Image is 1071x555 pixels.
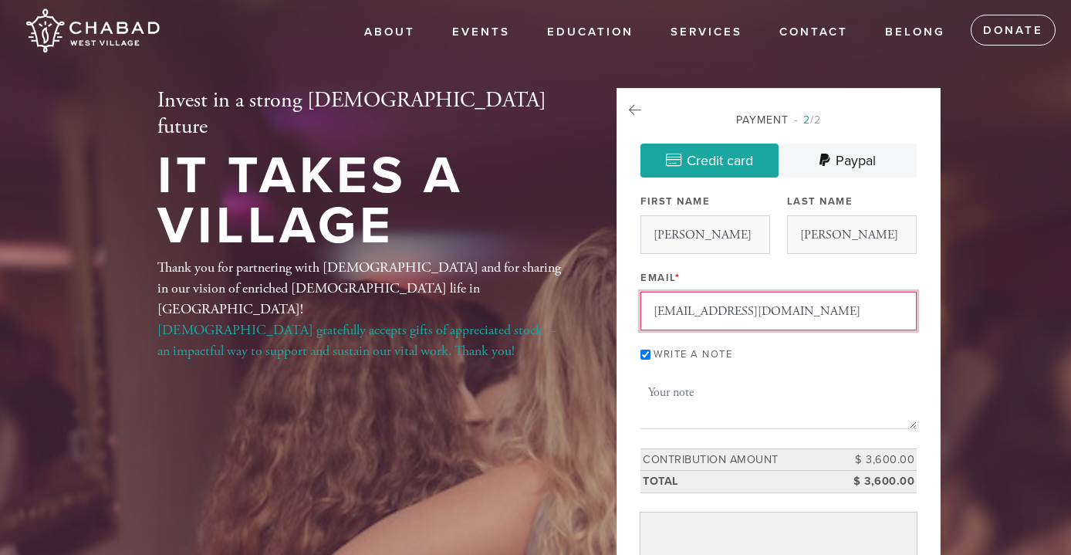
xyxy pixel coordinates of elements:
td: $ 3,600.00 [847,448,917,471]
div: Payment [640,112,917,128]
a: About [353,18,427,47]
h2: Invest in a strong [DEMOGRAPHIC_DATA] future [157,88,566,140]
a: Donate [971,15,1056,46]
h1: It Takes a Village [157,151,566,251]
img: Chabad%20West%20Village.png [23,3,161,59]
a: [DEMOGRAPHIC_DATA] gratefully accepts gifts of appreciated stock—an impactful way to support and ... [157,321,556,360]
a: Paypal [779,144,917,178]
label: Write a note [654,348,732,360]
div: Thank you for partnering with [DEMOGRAPHIC_DATA] and for sharing in our vision of enriched [DEMOG... [157,257,566,361]
label: First Name [640,195,710,208]
label: Last Name [787,195,853,208]
span: /2 [794,113,821,127]
span: This field is required. [675,272,681,284]
a: Belong [873,18,957,47]
a: EDUCATION [535,18,645,47]
td: Total [640,471,847,493]
label: Email [640,271,680,285]
span: 2 [803,113,810,127]
a: Credit card [640,144,779,178]
a: Events [441,18,522,47]
a: Contact [768,18,860,47]
td: $ 3,600.00 [847,471,917,493]
a: Services [659,18,754,47]
td: Contribution Amount [640,448,847,471]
